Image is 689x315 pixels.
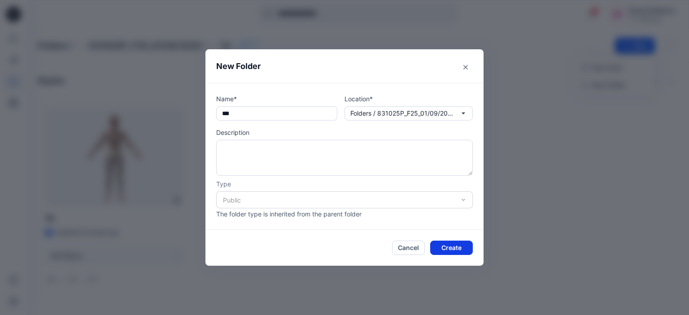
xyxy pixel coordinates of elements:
[344,94,473,104] p: Location*
[430,241,473,255] button: Create
[216,94,337,104] p: Name*
[216,179,473,189] p: Type
[350,108,454,118] p: Folders / 831025P_F25_01/09/2025 / XL
[344,106,473,121] button: Folders / 831025P_F25_01/09/2025 / XL
[392,241,425,255] button: Cancel
[216,209,473,219] p: The folder type is inherited from the parent folder
[458,60,473,74] button: Close
[216,128,473,137] p: Description
[205,49,484,83] header: New Folder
